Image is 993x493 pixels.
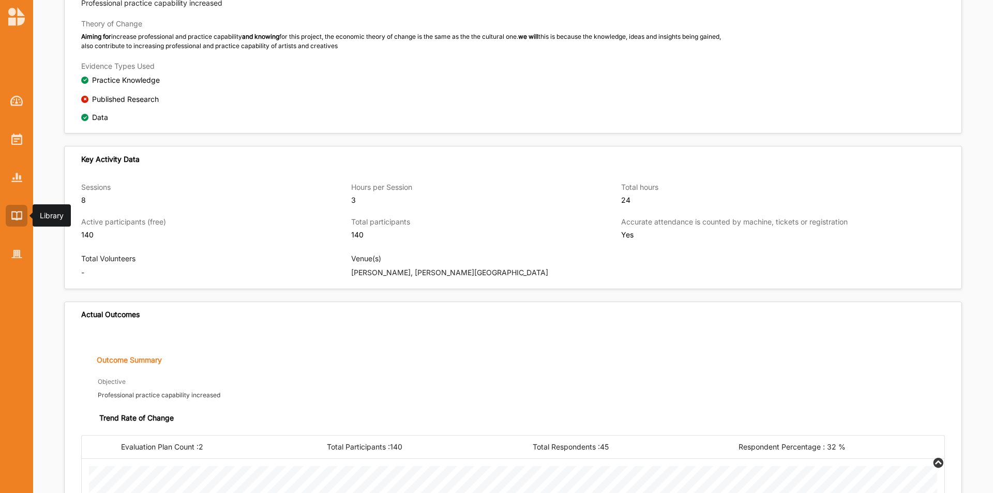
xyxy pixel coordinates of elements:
strong: and knowing [242,33,279,40]
div: Library [40,211,64,221]
h3: Hours per Session [351,183,613,192]
h3: Evidence Types Used [81,62,945,71]
div: 140 [351,230,613,240]
a: Library [6,205,27,227]
div: Trend Rate of Change [81,404,945,423]
p: - [81,267,351,278]
label: Total Volunteers [81,253,136,264]
div: Evaluation Plan Count : 2 [121,442,310,452]
img: Reports [11,173,22,182]
h3: Total participants [351,217,613,227]
h3: Sessions [81,183,343,192]
strong: we will [518,33,538,40]
div: Total Respondents : 45 [533,442,722,452]
a: Activities [6,128,27,150]
img: Activities [11,133,22,145]
div: Key Activity Data [81,155,140,164]
div: Practice Knowledge [92,74,160,85]
div: Respondent Percentage : 32 % [739,442,928,452]
div: 24 [621,196,883,205]
h3: Theory of Change [81,19,729,28]
strong: Aiming for [81,33,111,40]
div: 8 [81,196,343,205]
img: Library [11,211,22,220]
h3: Accurate attendance is counted by machine, tickets or registration [621,217,883,227]
div: [PERSON_NAME], [PERSON_NAME][GEOGRAPHIC_DATA] [351,267,621,278]
img: logo [8,7,25,26]
label: Objective [98,377,126,387]
label: Venue(s) [351,253,381,264]
a: Dashboard [6,90,27,112]
div: Data [92,113,108,122]
div: increase professional and practice capability for this project, the economic theory of change is ... [81,32,729,51]
label: Outcome Summary [97,355,162,365]
h3: Total hours [621,183,883,192]
a: Organisation [6,243,27,265]
h3: Active participants (free) [81,217,343,227]
div: Total Participants : 140 [327,442,516,452]
img: Organisation [11,250,22,259]
div: 140 [81,230,343,240]
div: 3 [351,196,613,205]
a: Reports [6,167,27,188]
div: Published Research [92,94,159,104]
div: Actual Outcomes [81,310,140,319]
img: Dashboard [10,96,23,106]
div: Yes [621,230,883,240]
p: Professional practice capability increased [98,391,505,399]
